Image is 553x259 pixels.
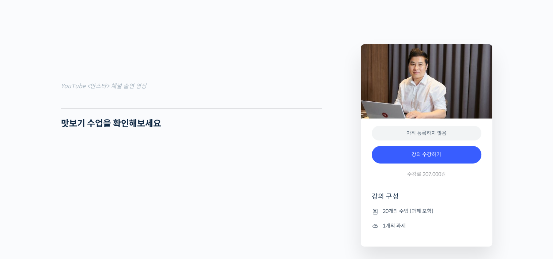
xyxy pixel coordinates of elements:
span: 설정 [113,209,122,215]
div: 아직 등록하지 않음 [372,126,481,141]
li: 20개의 수업 (과제 포함) [372,207,481,216]
span: 홈 [23,209,27,215]
li: 1개의 과제 [372,221,481,230]
span: 수강료 207,000원 [407,171,446,178]
h4: 강의 구성 [372,192,481,207]
span: 대화 [67,210,76,215]
a: 대화 [48,198,94,217]
a: 설정 [94,198,140,217]
a: 홈 [2,198,48,217]
a: 강의 수강하기 [372,146,481,164]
